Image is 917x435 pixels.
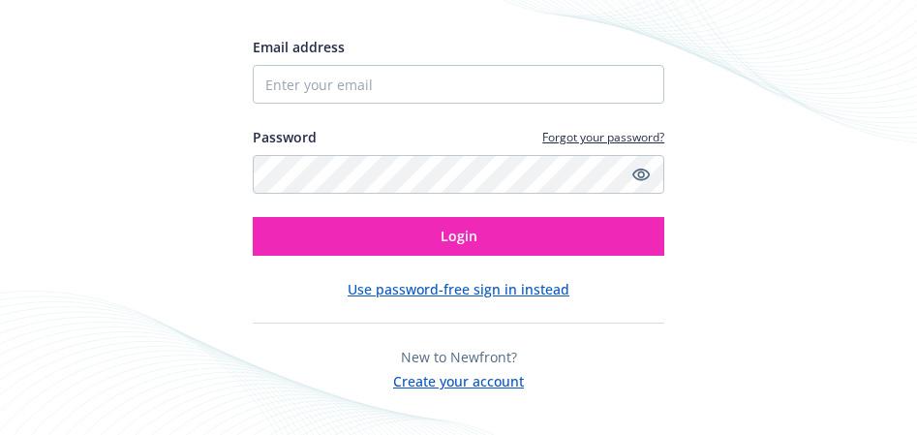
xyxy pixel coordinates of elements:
[441,227,477,245] span: Login
[393,367,524,391] button: Create your account
[401,348,517,366] span: New to Newfront?
[542,129,664,145] a: Forgot your password?
[253,217,665,256] button: Login
[348,279,569,299] button: Use password-free sign in instead
[253,127,317,147] label: Password
[253,155,665,194] input: Enter your password
[629,163,653,186] a: Show password
[253,65,665,104] input: Enter your email
[253,38,345,56] span: Email address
